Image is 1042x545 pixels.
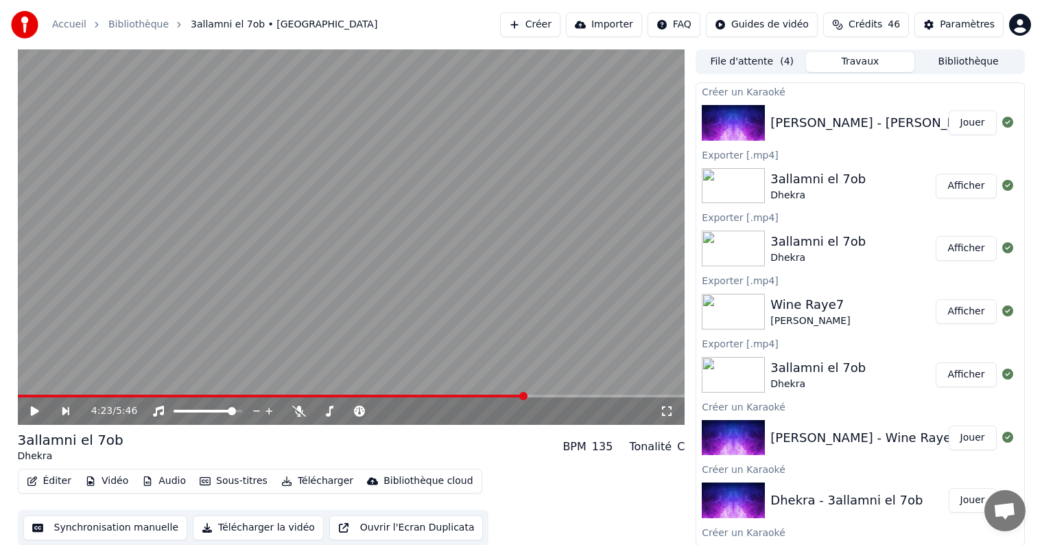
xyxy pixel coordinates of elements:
span: Crédits [849,18,882,32]
span: 4:23 [91,404,113,418]
a: Accueil [52,18,86,32]
div: / [91,404,124,418]
button: Crédits46 [823,12,909,37]
div: 135 [592,439,613,455]
button: Afficher [936,236,996,261]
span: 46 [888,18,900,32]
button: File d'attente [698,52,806,72]
div: Créer un Karaoké [696,83,1023,100]
div: Dhekra [770,378,866,391]
div: [PERSON_NAME] [770,314,850,328]
div: C [677,439,685,455]
div: Créer un Karaoké [696,461,1023,477]
div: 3allamni el 7ob [18,430,123,450]
button: Sous-titres [194,472,273,491]
button: Ouvrir l'Ecran Duplicata [329,515,484,540]
div: Dhekra [770,251,866,265]
div: Bibliothèque cloud [383,474,473,488]
button: Créer [500,12,560,37]
div: Exporter [.mp4] [696,209,1023,225]
button: Bibliothèque [914,52,1023,72]
a: Bibliothèque [108,18,169,32]
div: Dhekra [18,450,123,463]
span: 5:46 [116,404,137,418]
div: Dhekra - 3allamni el 7ob [770,491,923,510]
button: Vidéo [80,472,134,491]
div: Wine Raye7 [770,295,850,314]
div: 3allamni el 7ob [770,232,866,251]
button: Afficher [936,174,996,198]
div: Dhekra [770,189,866,202]
div: Créer un Karaoké [696,398,1023,415]
span: 3allamni el 7ob • [GEOGRAPHIC_DATA] [191,18,377,32]
img: youka [11,11,38,38]
span: ( 4 ) [780,55,794,69]
button: Afficher [936,299,996,324]
button: FAQ [648,12,700,37]
button: Paramètres [914,12,1004,37]
button: Audio [137,472,191,491]
div: Tonalité [629,439,672,455]
div: Exporter [.mp4] [696,272,1023,288]
button: Afficher [936,362,996,387]
div: [PERSON_NAME] - [PERSON_NAME] [770,113,988,132]
button: Éditer [21,472,77,491]
button: Synchronisation manuelle [23,515,188,540]
button: Jouer [949,488,997,513]
button: Guides de vidéo [706,12,818,37]
button: Jouer [949,111,997,135]
div: Exporter [.mp4] [696,335,1023,351]
button: Importer [566,12,642,37]
div: [PERSON_NAME] - Wine Raye7 [770,428,958,448]
nav: breadcrumb [52,18,377,32]
button: Jouer [949,426,997,450]
div: 3allamni el 7ob [770,358,866,378]
div: BPM [563,439,586,455]
button: Télécharger [276,472,359,491]
div: Paramètres [940,18,995,32]
div: Ouvrir le chat [984,490,1026,531]
button: Travaux [806,52,914,72]
div: 3allamni el 7ob [770,170,866,189]
div: Créer un Karaoké [696,524,1023,540]
button: Télécharger la vidéo [193,515,324,540]
div: Exporter [.mp4] [696,146,1023,163]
